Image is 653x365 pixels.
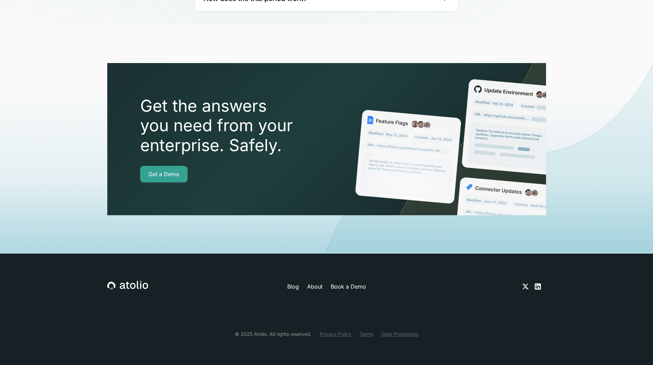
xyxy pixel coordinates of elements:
a: Book a Demo [331,282,366,291]
a: Data Processing [382,330,418,338]
div: © 2025 Atolio. All rights reserved. [235,330,312,338]
a: Blog [287,282,299,291]
a: Get a Demo [140,166,188,182]
iframe: Chat Widget [619,332,653,365]
a: Privacy Policy [320,330,351,338]
a: About [307,282,323,291]
h2: Get the answers you need from your enterprise. Safely. [140,96,332,155]
a: Terms [360,330,373,338]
